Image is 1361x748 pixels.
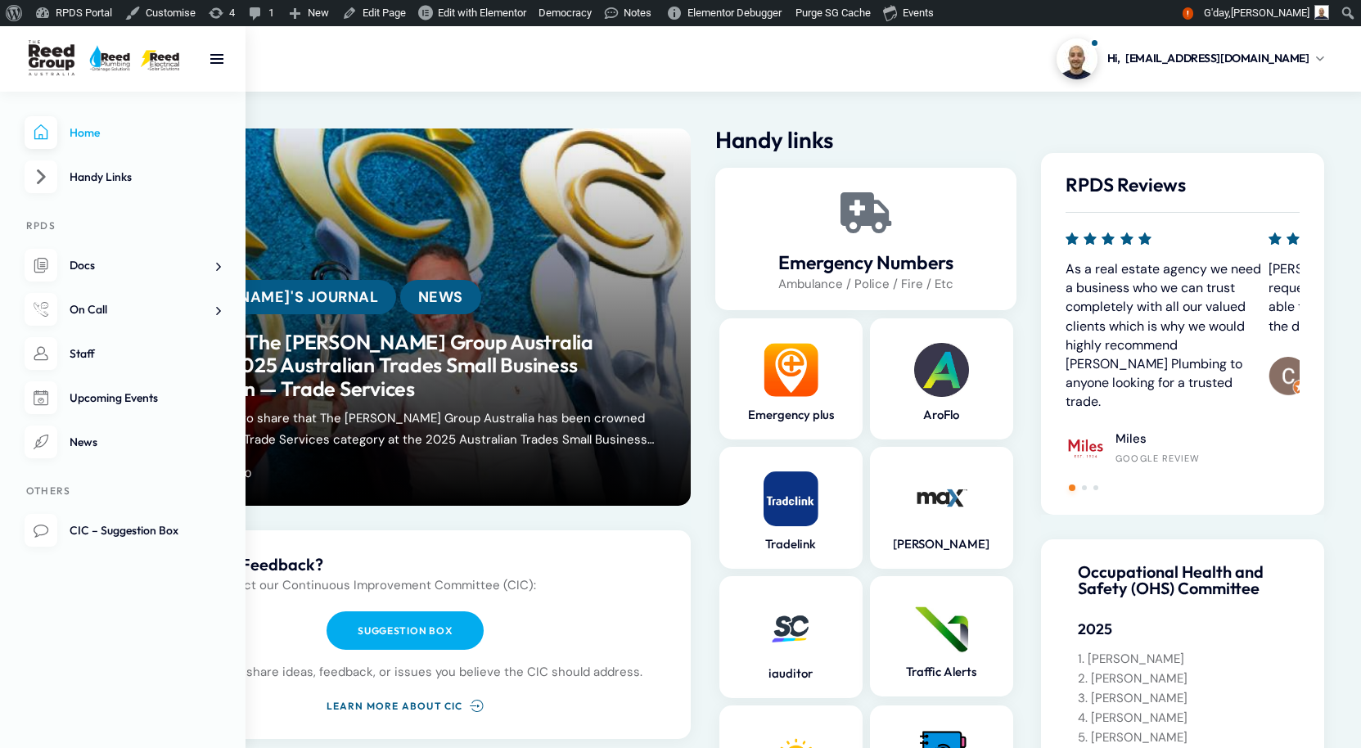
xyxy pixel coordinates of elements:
[728,536,854,552] a: Tradelink
[1078,564,1287,597] h4: Occupational Health and Safety (OHS) Committee
[25,39,188,78] img: RPDS Portal
[25,293,221,327] a: On Call
[155,662,654,682] p: Here you can share ideas, feedback, or issues you believe the CIC should address.
[25,426,221,459] a: News
[209,554,323,575] span: Got Feedback?
[327,697,484,714] a: Learn more about CIC
[878,664,1005,680] a: Traffic Alerts
[878,536,1005,552] a: [PERSON_NAME]
[715,128,1016,151] h2: Handy links
[732,251,1000,274] a: Emergency Numbers
[1057,38,1324,79] a: Profile picture of Cristian CHi,[EMAIL_ADDRESS][DOMAIN_NAME]
[70,258,95,273] span: Docs
[878,407,1005,423] a: AroFlo
[25,337,221,371] a: Staff
[400,280,481,314] a: News
[1183,7,1193,20] span: !
[1078,649,1287,747] p: 1. [PERSON_NAME] 2. [PERSON_NAME] 3. [PERSON_NAME] 4. [PERSON_NAME] 5. [PERSON_NAME]
[1125,50,1309,67] span: [EMAIL_ADDRESS][DOMAIN_NAME]
[1107,50,1120,67] span: Hi,
[1231,7,1309,19] span: [PERSON_NAME]
[327,611,484,650] a: Suggestion box
[1115,431,1200,448] h4: Miles
[161,331,648,401] a: We Won! The [PERSON_NAME] Group Australia named 2025 Australian Trades Small Business Champion — ...
[732,274,1000,294] p: Ambulance / Police / Fire / Etc
[209,575,654,595] p: Contact our Continuous Improvement Committee (CIC):
[728,665,854,682] a: iauditor
[1057,38,1097,79] img: Profile picture of Cristian C
[1115,453,1200,464] div: Google Review
[1078,620,1287,639] h5: 2025
[25,381,221,415] a: Upcoming Events
[25,116,221,150] a: Home
[70,390,158,405] span: Upcoming Events
[728,407,854,423] a: Emergency plus
[438,7,526,19] span: Edit with Elementor
[231,466,262,481] a: 0
[143,280,396,314] a: [PERSON_NAME]'s Journal
[70,302,107,317] span: On Call
[327,700,463,712] span: Learn more about CIC
[358,624,452,637] span: Suggestion box
[1269,357,1308,396] img: Chao Ping Huang
[845,192,886,233] a: Emergency Numbers
[1082,485,1087,490] span: Go to slide 2
[70,435,97,449] span: News
[25,160,221,194] a: Handy Links
[70,125,100,140] span: Home
[70,346,95,361] span: Staff
[70,523,178,538] span: CIC – Suggestion Box
[1066,259,1269,412] p: As a real estate agency we need a business who we can trust completely with all our valued client...
[1069,484,1075,491] span: Go to slide 1
[1093,485,1098,490] span: Go to slide 3
[1066,173,1186,196] span: RPDS Reviews
[25,514,221,547] a: CIC – Suggestion Box
[1066,428,1105,467] img: Miles
[245,467,251,480] span: 0
[25,249,221,282] a: Docs
[70,169,132,184] span: Handy Links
